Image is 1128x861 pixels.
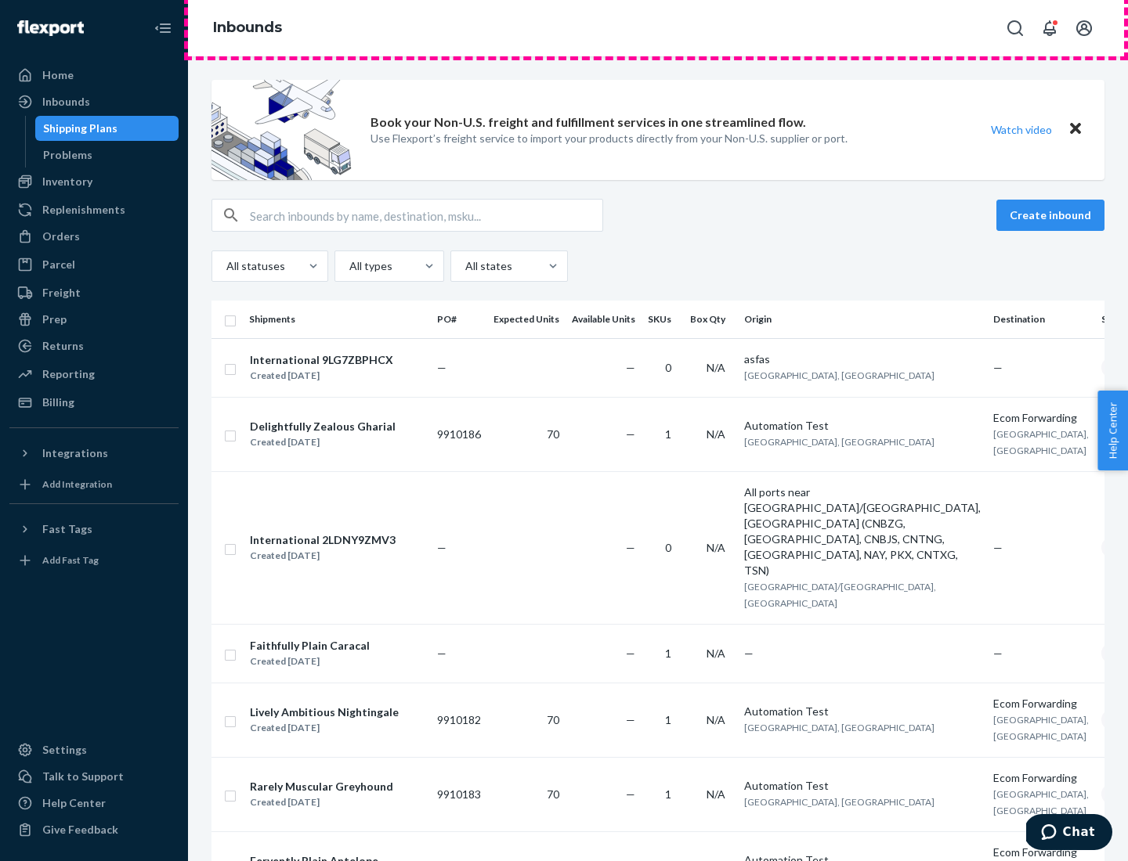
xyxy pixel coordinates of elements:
th: Destination [987,301,1095,338]
div: Talk to Support [42,769,124,784]
div: Created [DATE] [250,654,370,669]
span: — [626,787,635,801]
div: Created [DATE] [250,368,393,384]
span: 70 [547,427,559,441]
div: Prep [42,312,67,327]
a: Shipping Plans [35,116,179,141]
div: All ports near [GEOGRAPHIC_DATA]/[GEOGRAPHIC_DATA], [GEOGRAPHIC_DATA] (CNBZG, [GEOGRAPHIC_DATA], ... [744,485,981,578]
div: Ecom Forwarding [993,770,1089,786]
div: Billing [42,394,74,410]
span: N/A [707,361,725,374]
img: Flexport logo [17,20,84,36]
span: — [437,647,446,660]
span: — [626,427,635,441]
td: 9910183 [431,757,487,831]
div: Freight [42,285,81,301]
div: Inventory [42,174,92,189]
a: Orders [9,224,179,249]
span: — [626,361,635,374]
button: Watch video [981,118,1062,141]
div: International 9LG7ZBPHCX [250,352,393,368]
span: [GEOGRAPHIC_DATA], [GEOGRAPHIC_DATA] [993,714,1089,742]
div: Inbounds [42,94,90,110]
span: — [437,361,446,374]
span: 70 [547,713,559,726]
button: Open account menu [1068,13,1100,44]
span: — [626,647,635,660]
span: [GEOGRAPHIC_DATA], [GEOGRAPHIC_DATA] [744,369,935,381]
button: Give Feedback [9,817,179,842]
button: Help Center [1097,391,1128,470]
button: Close [1065,118,1086,141]
iframe: Opens a widget where you can chat to one of our agents [1026,814,1112,853]
div: Created [DATE] [250,794,393,810]
span: [GEOGRAPHIC_DATA]/[GEOGRAPHIC_DATA], [GEOGRAPHIC_DATA] [744,581,936,609]
div: Fast Tags [42,521,92,537]
div: Reporting [42,366,95,382]
th: SKUs [642,301,684,338]
a: Inventory [9,169,179,194]
p: Use Flexport’s freight service to import your products directly from your Non-U.S. supplier or port. [371,131,848,146]
span: [GEOGRAPHIC_DATA], [GEOGRAPHIC_DATA] [993,788,1089,816]
button: Close Navigation [147,13,179,44]
div: Lively Ambitious Nightingale [250,704,399,720]
input: All types [348,258,349,274]
div: Automation Test [744,418,981,434]
div: Automation Test [744,704,981,719]
input: All states [464,258,465,274]
div: Automation Test [744,778,981,794]
div: Faithfully Plain Caracal [250,638,370,654]
button: Open Search Box [1000,13,1031,44]
td: 9910182 [431,683,487,757]
div: Settings [42,742,87,758]
span: — [993,541,1003,554]
span: [GEOGRAPHIC_DATA], [GEOGRAPHIC_DATA] [744,722,935,733]
span: N/A [707,541,725,554]
span: N/A [707,713,725,726]
div: Problems [43,147,92,163]
div: Ecom Forwarding [993,410,1089,426]
th: Origin [738,301,987,338]
input: Search inbounds by name, destination, msku... [250,200,602,231]
th: PO# [431,301,487,338]
input: All statuses [225,258,226,274]
div: Help Center [42,795,106,811]
div: Give Feedback [42,822,118,838]
button: Integrations [9,441,179,466]
div: Created [DATE] [250,548,396,564]
a: Settings [9,737,179,762]
span: [GEOGRAPHIC_DATA], [GEOGRAPHIC_DATA] [744,436,935,448]
span: 1 [665,647,671,660]
span: 1 [665,427,671,441]
a: Inbounds [213,19,282,36]
span: N/A [707,787,725,801]
span: 1 [665,713,671,726]
span: — [437,541,446,554]
a: Freight [9,280,179,305]
th: Available Units [566,301,642,338]
div: Ecom Forwarding [993,696,1089,711]
div: Parcel [42,257,75,272]
a: Billing [9,390,179,415]
span: [GEOGRAPHIC_DATA], [GEOGRAPHIC_DATA] [744,796,935,808]
div: Returns [42,338,84,354]
div: Rarely Muscular Greyhound [250,779,393,794]
span: 0 [665,361,671,374]
span: N/A [707,427,725,441]
span: N/A [707,647,725,660]
div: Created [DATE] [250,720,399,736]
div: Replenishments [42,202,125,218]
span: — [626,713,635,726]
button: Talk to Support [9,764,179,789]
button: Open notifications [1034,13,1065,44]
div: asfas [744,351,981,367]
a: Add Integration [9,472,179,497]
td: 9910186 [431,397,487,471]
a: Inbounds [9,89,179,114]
th: Shipments [243,301,431,338]
th: Box Qty [684,301,738,338]
span: [GEOGRAPHIC_DATA], [GEOGRAPHIC_DATA] [993,428,1089,456]
span: 0 [665,541,671,554]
